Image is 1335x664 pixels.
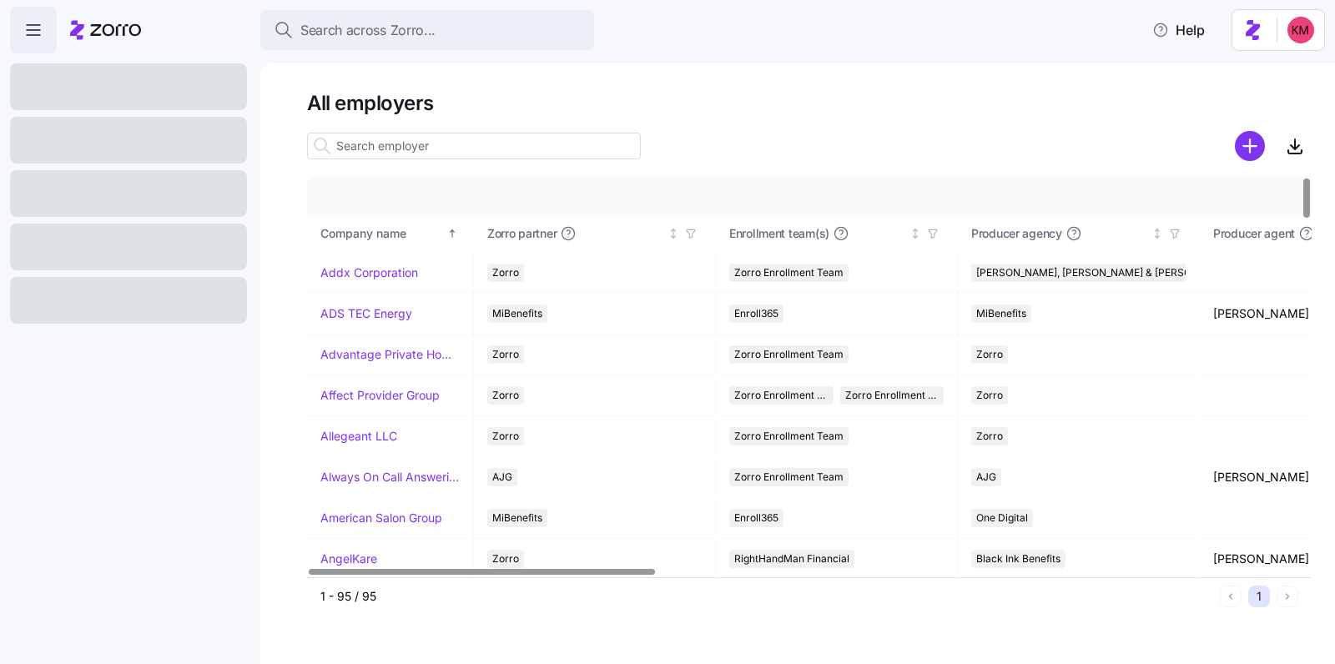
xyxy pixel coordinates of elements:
[1287,17,1314,43] img: 8fbd33f679504da1795a6676107ffb9e
[492,264,519,282] span: Zorro
[320,387,440,404] a: Affect Provider Group
[300,20,436,41] span: Search across Zorro...
[976,386,1003,405] span: Zorro
[734,509,778,527] span: Enroll365
[1235,131,1265,161] svg: add icon
[320,551,377,567] a: AngelKare
[734,468,844,486] span: Zorro Enrollment Team
[734,386,829,405] span: Zorro Enrollment Team
[260,10,594,50] button: Search across Zorro...
[320,264,418,281] a: Addx Corporation
[734,550,849,568] span: RightHandMan Financial
[716,214,958,253] th: Enrollment team(s)Not sorted
[971,225,1062,242] span: Producer agency
[492,304,542,323] span: MiBenefits
[729,225,829,242] span: Enrollment team(s)
[976,550,1060,568] span: Black Ink Benefits
[1139,13,1218,47] button: Help
[958,214,1200,253] th: Producer agencyNot sorted
[307,133,641,159] input: Search employer
[976,264,1236,282] span: [PERSON_NAME], [PERSON_NAME] & [PERSON_NAME]
[307,214,474,253] th: Company nameSorted ascending
[320,469,460,485] a: Always On Call Answering Service
[492,550,519,568] span: Zorro
[845,386,940,405] span: Zorro Enrollment Experts
[667,228,679,239] div: Not sorted
[320,510,442,526] a: American Salon Group
[492,509,542,527] span: MiBenefits
[734,264,844,282] span: Zorro Enrollment Team
[1277,586,1298,607] button: Next page
[487,225,557,242] span: Zorro partner
[734,345,844,364] span: Zorro Enrollment Team
[1152,20,1205,40] span: Help
[976,304,1026,323] span: MiBenefits
[1151,228,1163,239] div: Not sorted
[320,346,460,363] a: Advantage Private Home Care
[307,90,1312,116] h1: All employers
[320,224,444,243] div: Company name
[474,214,716,253] th: Zorro partnerNot sorted
[320,588,1213,605] div: 1 - 95 / 95
[976,509,1028,527] span: One Digital
[1248,586,1270,607] button: 1
[1213,225,1295,242] span: Producer agent
[492,386,519,405] span: Zorro
[734,427,844,445] span: Zorro Enrollment Team
[1220,586,1242,607] button: Previous page
[320,428,397,445] a: Allegeant LLC
[320,305,412,322] a: ADS TEC Energy
[492,427,519,445] span: Zorro
[492,468,512,486] span: AJG
[492,345,519,364] span: Zorro
[976,345,1003,364] span: Zorro
[446,228,458,239] div: Sorted ascending
[734,304,778,323] span: Enroll365
[976,427,1003,445] span: Zorro
[909,228,921,239] div: Not sorted
[976,468,996,486] span: AJG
